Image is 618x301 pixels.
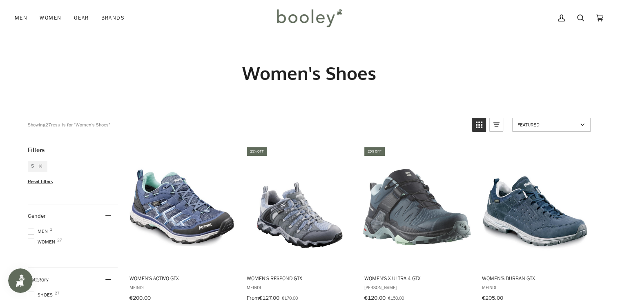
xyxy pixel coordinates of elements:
[28,118,110,132] div: Showing results for "Women's Shoes"
[364,274,470,282] span: Women's X Ultra 4 GTX
[512,118,591,132] a: Sort options
[40,14,61,22] span: Women
[518,121,578,128] span: Featured
[8,268,33,293] iframe: Button to open loyalty program pop-up
[480,153,589,261] img: Women's Durban GTX Marine - booley Galway
[247,147,267,156] div: 25% off
[50,228,52,232] span: 1
[74,14,89,22] span: Gear
[472,118,486,132] a: View grid mode
[28,146,45,154] span: Filters
[57,238,62,242] span: 27
[28,178,118,185] li: Reset filters
[28,291,55,299] span: Shoes
[28,212,46,220] span: Gender
[482,284,587,291] span: Meindl
[247,274,353,282] span: Women's Respond GTX
[273,6,345,30] img: Booley
[128,153,236,261] img: Women's Activo GTX Jeans / Mint - Booley Galway
[482,274,587,282] span: Women's Durban GTX
[101,14,125,22] span: Brands
[28,178,53,185] span: Reset filters
[45,121,51,128] b: 27
[28,238,58,246] span: Women
[364,147,385,156] div: 20% off
[364,284,470,291] span: [PERSON_NAME]
[363,153,471,261] img: Salomon Women's X Ultra 4 GTX Stargazer / Carbon / Stone Blue - Booley Galway
[55,291,60,295] span: 27
[34,163,42,170] div: Remove filter: 5
[489,118,503,132] a: View list mode
[129,274,235,282] span: Women's Activo GTX
[129,284,235,291] span: Meindl
[15,14,27,22] span: Men
[245,153,354,261] img: Meindl Women's Respond GTX Graphite / Sky - Booley Galway
[28,228,50,235] span: Men
[28,276,49,283] span: Category
[28,62,591,84] h1: Women's Shoes
[31,163,34,170] span: 5
[247,284,353,291] span: Meindl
